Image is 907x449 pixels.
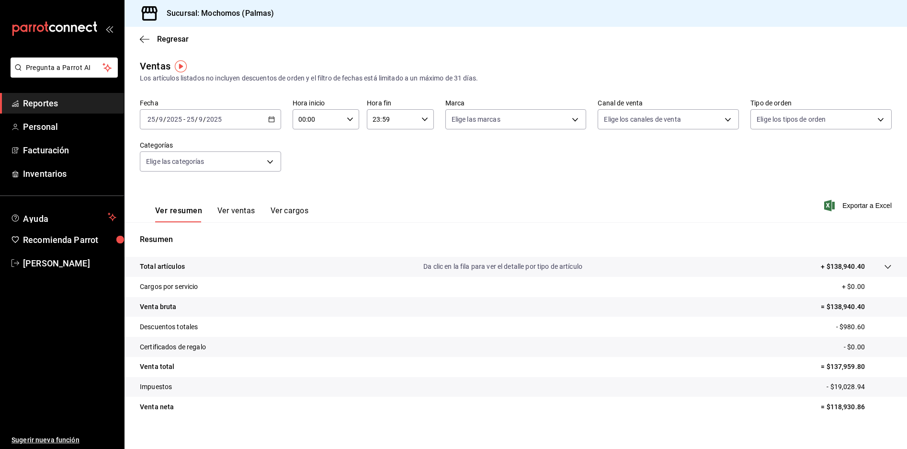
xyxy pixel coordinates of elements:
span: Pregunta a Parrot AI [26,63,103,73]
span: Facturación [23,144,116,157]
p: - $19,028.94 [827,382,892,392]
h3: Sucursal: Mochomos (Palmas) [159,8,274,19]
div: Ventas [140,59,170,73]
button: Ver resumen [155,206,202,222]
div: Los artículos listados no incluyen descuentos de orden y el filtro de fechas está limitado a un m... [140,73,892,83]
span: / [195,115,198,123]
span: Sugerir nueva función [11,435,116,445]
label: Canal de venta [598,100,739,106]
span: / [156,115,159,123]
p: Cargos por servicio [140,282,198,292]
p: Venta bruta [140,302,176,312]
span: Elige las categorías [146,157,204,166]
label: Fecha [140,100,281,106]
p: Certificados de regalo [140,342,206,352]
input: -- [186,115,195,123]
span: Elige los canales de venta [604,115,680,124]
p: Da clic en la fila para ver el detalle por tipo de artículo [423,262,582,272]
label: Hora fin [367,100,433,106]
p: + $138,940.40 [821,262,865,272]
button: open_drawer_menu [105,25,113,33]
span: Inventarios [23,167,116,180]
p: Venta neta [140,402,174,412]
span: - [183,115,185,123]
p: = $118,930.86 [821,402,892,412]
button: Ver cargos [271,206,309,222]
input: ---- [206,115,222,123]
span: Regresar [157,35,189,44]
span: Reportes [23,97,116,110]
label: Hora inicio [293,100,359,106]
label: Marca [445,100,587,106]
img: Tooltip marker [175,60,187,72]
p: - $980.60 [836,322,892,332]
span: Recomienda Parrot [23,233,116,246]
input: ---- [166,115,182,123]
span: Personal [23,120,116,133]
p: - $0.00 [844,342,892,352]
p: = $138,940.40 [821,302,892,312]
button: Ver ventas [217,206,255,222]
label: Tipo de orden [750,100,892,106]
p: Resumen [140,234,892,245]
label: Categorías [140,142,281,149]
button: Exportar a Excel [826,200,892,211]
span: Elige las marcas [452,115,500,124]
p: Descuentos totales [140,322,198,332]
input: -- [147,115,156,123]
p: Total artículos [140,262,185,272]
p: Impuestos [140,382,172,392]
div: navigation tabs [155,206,308,222]
p: + $0.00 [842,282,892,292]
span: / [163,115,166,123]
input: -- [198,115,203,123]
button: Pregunta a Parrot AI [11,58,118,78]
p: = $137,959.80 [821,362,892,372]
a: Pregunta a Parrot AI [7,69,118,80]
button: Regresar [140,35,189,44]
p: Venta total [140,362,174,372]
span: Elige los tipos de orden [757,115,826,124]
input: -- [159,115,163,123]
span: Ayuda [23,211,104,223]
span: [PERSON_NAME] [23,257,116,270]
span: / [203,115,206,123]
